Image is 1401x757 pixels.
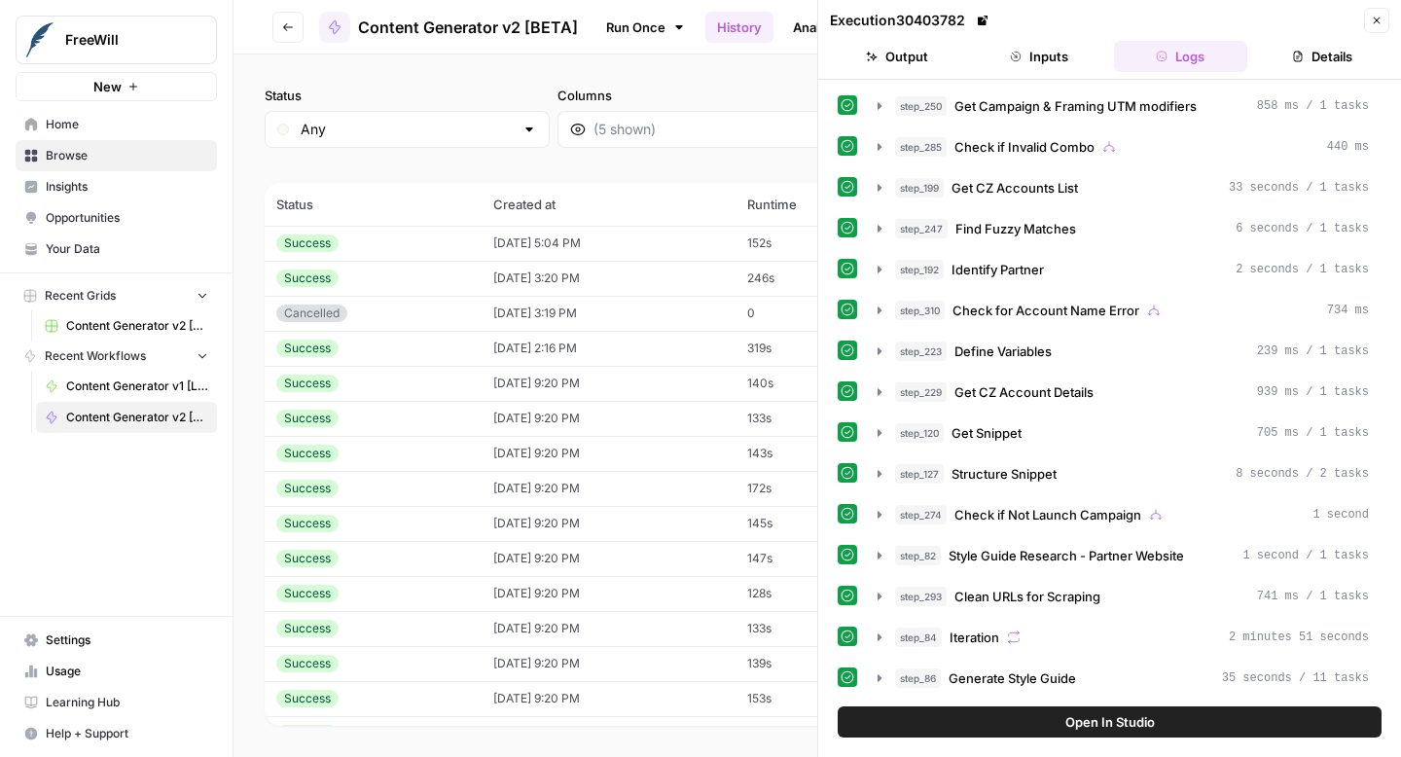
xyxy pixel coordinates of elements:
span: step_293 [895,587,947,606]
div: Success [276,725,339,742]
button: 705 ms / 1 tasks [866,417,1381,449]
a: Run Once [593,11,698,44]
td: [DATE] 9:20 PM [482,401,736,436]
span: (341 records) [265,148,1370,183]
span: 6 seconds / 1 tasks [1236,220,1369,237]
span: Content Generator v1 [LIVE] [66,378,208,395]
label: Columns [557,86,843,105]
span: 2 minutes 51 seconds [1229,629,1369,646]
a: Insights [16,171,217,202]
td: [DATE] 9:20 PM [482,681,736,716]
span: Usage [46,663,208,680]
td: [DATE] 9:20 PM [482,506,736,541]
button: Output [830,41,964,72]
a: Learning Hub [16,687,217,718]
div: Success [276,234,339,252]
span: Identify Partner [952,260,1044,279]
button: 1 second / 1 tasks [866,540,1381,571]
span: Content Generator v2 [BETA] [66,409,208,426]
span: step_285 [895,137,947,157]
span: 705 ms / 1 tasks [1257,424,1369,442]
button: Logs [1114,41,1248,72]
button: Open In Studio [838,706,1382,738]
div: Execution 30403782 [830,11,992,30]
span: 35 seconds / 11 tasks [1222,669,1369,687]
span: 939 ms / 1 tasks [1257,383,1369,401]
span: Check for Account Name Error [952,301,1139,320]
button: 440 ms [866,131,1381,162]
span: Settings [46,631,208,649]
span: step_199 [895,178,944,198]
button: 15 seconds / 10 tasks [866,703,1381,735]
button: Recent Workflows [16,342,217,371]
span: step_82 [895,546,941,565]
button: 35 seconds / 11 tasks [866,663,1381,694]
span: Insights [46,178,208,196]
label: Status [265,86,550,105]
div: Success [276,270,339,287]
span: 734 ms [1327,302,1369,319]
span: Clean URLs for Scraping [954,587,1100,606]
td: 145s [736,506,903,541]
td: 153s [736,681,903,716]
a: Content Generator v1 [LIVE] [36,371,217,402]
span: step_250 [895,96,947,116]
div: Success [276,620,339,637]
span: 1 second [1312,506,1369,523]
span: Recent Grids [45,287,116,305]
td: 139s [736,646,903,681]
td: 143s [736,436,903,471]
th: Runtime [736,183,903,226]
td: [DATE] 9:20 PM [482,646,736,681]
button: 939 ms / 1 tasks [866,377,1381,408]
td: [DATE] 3:19 PM [482,296,736,331]
div: Success [276,690,339,707]
span: step_274 [895,505,947,524]
span: Define Variables [954,342,1052,361]
a: Your Data [16,234,217,265]
td: [DATE] 3:20 PM [482,261,736,296]
td: [DATE] 9:20 PM [482,716,736,751]
span: step_86 [895,668,941,688]
td: [DATE] 9:20 PM [482,576,736,611]
td: 133s [736,611,903,646]
span: Recent Workflows [45,347,146,365]
a: Browse [16,140,217,171]
span: FreeWill [65,30,183,50]
a: Content Generator v2 [DRAFT] Test [36,310,217,342]
span: Browse [46,147,208,164]
td: 172s [736,471,903,506]
input: (5 shown) [593,120,807,139]
span: Iteration [950,628,999,647]
span: step_310 [895,301,945,320]
button: New [16,72,217,101]
td: 140s [736,366,903,401]
span: Structure Snippet [952,464,1057,484]
td: 133s [736,401,903,436]
td: [DATE] 5:04 PM [482,226,736,261]
span: 33 seconds / 1 tasks [1229,179,1369,197]
td: 0 [736,296,903,331]
a: Home [16,109,217,140]
span: step_247 [895,219,948,238]
div: Success [276,375,339,392]
a: Analytics [781,12,861,43]
th: Status [265,183,482,226]
span: Check if Not Launch Campaign [954,505,1141,524]
span: Help + Support [46,725,208,742]
span: 8 seconds / 2 tasks [1236,465,1369,483]
span: Content Generator v2 [DRAFT] Test [66,317,208,335]
button: Help + Support [16,718,217,749]
button: 8 seconds / 2 tasks [866,458,1381,489]
div: Cancelled [276,305,347,322]
td: [DATE] 9:20 PM [482,471,736,506]
div: Success [276,655,339,672]
span: 440 ms [1327,138,1369,156]
a: Settings [16,625,217,656]
td: 128s [736,576,903,611]
span: step_120 [895,423,944,443]
td: [DATE] 9:20 PM [482,436,736,471]
button: 33 seconds / 1 tasks [866,172,1381,203]
div: Success [276,585,339,602]
a: Opportunities [16,202,217,234]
